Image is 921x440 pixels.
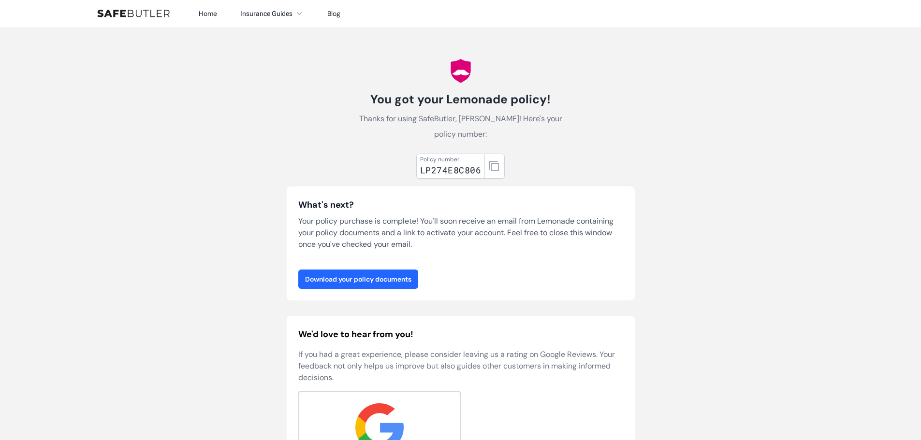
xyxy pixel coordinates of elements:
h1: You got your Lemonade policy! [352,92,569,107]
h3: What's next? [298,198,623,212]
button: Insurance Guides [240,8,304,19]
a: Home [199,9,217,18]
p: If you had a great experience, please consider leaving us a rating on Google Reviews. Your feedba... [298,349,623,383]
div: Policy number [420,156,481,163]
img: SafeButler Text Logo [97,10,170,17]
p: Thanks for using SafeButler, [PERSON_NAME]! Here's your policy number: [352,111,569,142]
h2: We'd love to hear from you! [298,327,623,341]
a: Blog [327,9,340,18]
div: LP274E8C806 [420,163,481,177]
p: Your policy purchase is complete! You'll soon receive an email from Lemonade containing your poli... [298,215,623,250]
a: Download your policy documents [298,270,418,289]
